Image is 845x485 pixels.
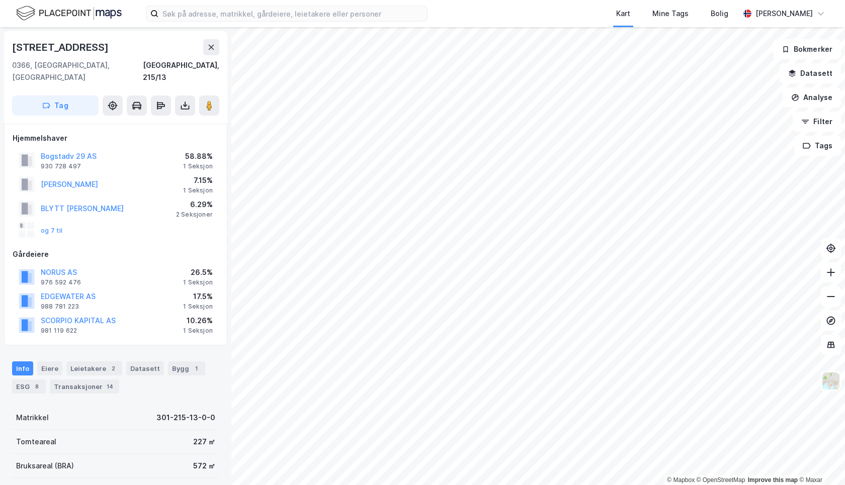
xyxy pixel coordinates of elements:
div: Kontrollprogram for chat [795,437,845,485]
div: Kart [616,8,630,20]
div: 981 119 622 [41,327,77,335]
div: Gårdeiere [13,248,219,260]
iframe: Chat Widget [795,437,845,485]
div: 1 Seksjon [183,327,213,335]
button: Filter [793,112,841,132]
div: Leietakere [66,361,122,375]
div: 10.26% [183,315,213,327]
button: Bokmerker [773,39,841,59]
button: Analyse [783,87,841,108]
div: Tomteareal [16,436,56,448]
div: 7.15% [183,174,213,186]
div: Hjemmelshaver [13,132,219,144]
div: Transaksjoner [50,379,119,394]
div: 17.5% [183,290,213,303]
div: 930 728 497 [41,162,81,170]
div: 1 Seksjon [183,186,213,195]
div: 26.5% [183,266,213,278]
div: [GEOGRAPHIC_DATA], 215/13 [143,59,219,83]
div: Info [12,361,33,375]
div: [STREET_ADDRESS] [12,39,111,55]
div: 988 781 223 [41,303,79,311]
div: 14 [105,381,115,392]
a: Mapbox [667,476,695,483]
div: 2 Seksjoner [176,211,213,219]
div: Matrikkel [16,412,49,424]
div: 976 592 476 [41,278,81,286]
div: 6.29% [176,199,213,211]
div: 1 [191,363,201,373]
div: 1 Seksjon [183,278,213,286]
div: 8 [32,381,42,392]
input: Søk på adresse, matrikkel, gårdeiere, leietakere eller personer [158,6,427,21]
div: Datasett [126,361,164,375]
button: Tags [794,136,841,156]
a: Improve this map [748,476,798,483]
div: 227 ㎡ [193,436,215,448]
div: [PERSON_NAME] [755,8,813,20]
div: 301-215-13-0-0 [156,412,215,424]
div: 1 Seksjon [183,162,213,170]
div: Bruksareal (BRA) [16,460,74,472]
div: ESG [12,379,46,394]
div: Bygg [168,361,205,375]
div: 2 [108,363,118,373]
div: 0366, [GEOGRAPHIC_DATA], [GEOGRAPHIC_DATA] [12,59,143,83]
div: Eiere [37,361,62,375]
div: Mine Tags [652,8,689,20]
img: Z [821,371,840,391]
button: Datasett [780,63,841,83]
img: logo.f888ab2527a4732fd821a326f86c7f29.svg [16,5,122,22]
div: Bolig [711,8,728,20]
div: 58.88% [183,150,213,162]
button: Tag [12,95,99,116]
div: 1 Seksjon [183,303,213,311]
div: 572 ㎡ [193,460,215,472]
a: OpenStreetMap [697,476,745,483]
